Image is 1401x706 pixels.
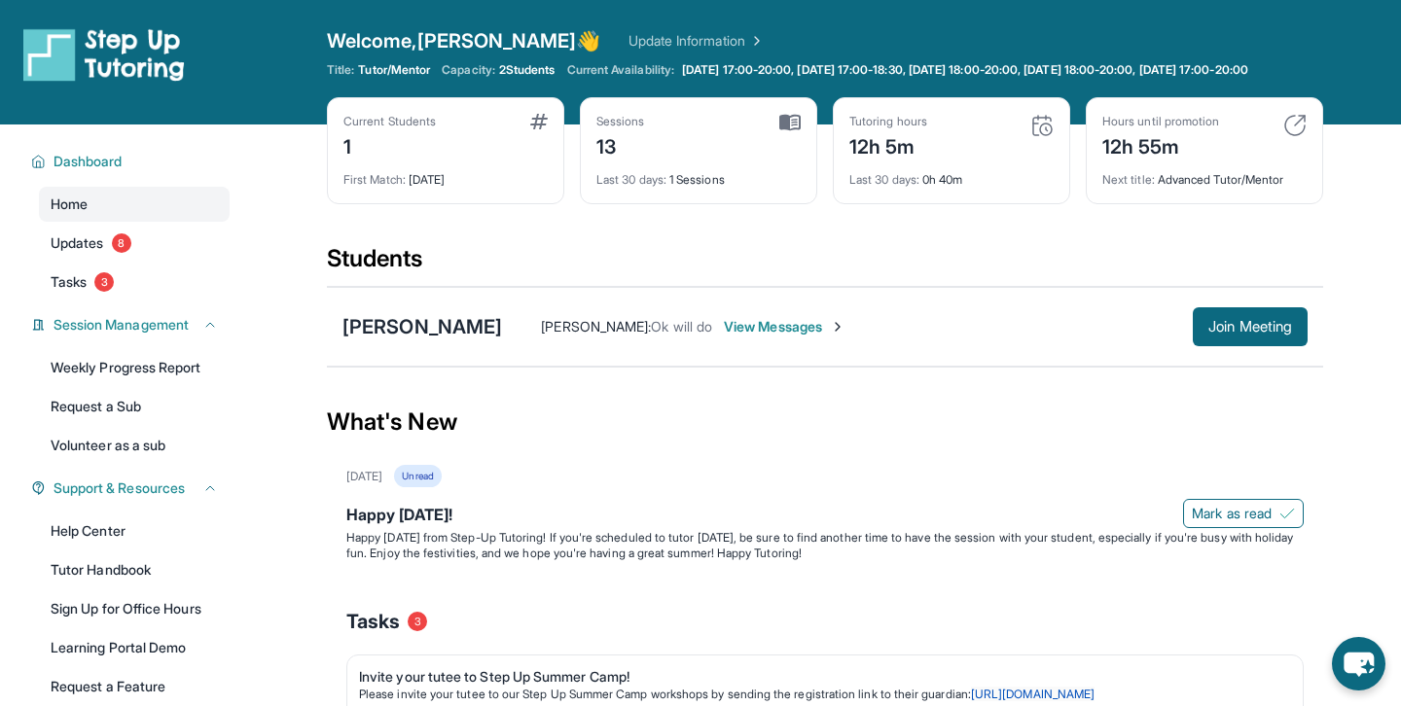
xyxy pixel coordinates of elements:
[46,478,218,498] button: Support & Resources
[46,152,218,171] button: Dashboard
[1183,499,1304,528] button: Mark as read
[596,114,645,129] div: Sessions
[343,114,436,129] div: Current Students
[779,114,801,131] img: card
[343,172,406,187] span: First Match :
[54,478,185,498] span: Support & Resources
[596,160,801,188] div: 1 Sessions
[39,389,230,424] a: Request a Sub
[1192,504,1272,523] span: Mark as read
[596,172,666,187] span: Last 30 days :
[343,129,436,160] div: 1
[359,687,1275,702] p: Please invite your tutee to our Step Up Summer Camp workshops by sending the registration link to...
[971,687,1095,701] a: [URL][DOMAIN_NAME]
[327,379,1323,465] div: What's New
[94,272,114,292] span: 3
[408,612,427,631] span: 3
[541,318,651,335] span: [PERSON_NAME] :
[1030,114,1054,137] img: card
[346,469,382,484] div: [DATE]
[54,152,123,171] span: Dashboard
[394,465,441,487] div: Unread
[567,62,674,78] span: Current Availability:
[39,226,230,261] a: Updates8
[849,172,919,187] span: Last 30 days :
[54,315,189,335] span: Session Management
[327,62,354,78] span: Title:
[39,552,230,587] a: Tutor Handbook
[651,318,712,335] span: Ok will do
[327,243,1323,286] div: Students
[1102,160,1307,188] div: Advanced Tutor/Mentor
[346,608,400,635] span: Tasks
[849,160,1054,188] div: 0h 40m
[39,187,230,222] a: Home
[51,233,104,253] span: Updates
[745,31,765,51] img: Chevron Right
[1332,637,1385,690] button: chat-button
[596,129,645,160] div: 13
[1102,172,1155,187] span: Next title :
[342,313,502,340] div: [PERSON_NAME]
[39,669,230,704] a: Request a Feature
[682,62,1248,78] span: [DATE] 17:00-20:00, [DATE] 17:00-18:30, [DATE] 18:00-20:00, [DATE] 18:00-20:00, [DATE] 17:00-20:00
[39,630,230,665] a: Learning Portal Demo
[51,194,88,214] span: Home
[39,591,230,626] a: Sign Up for Office Hours
[1208,321,1292,333] span: Join Meeting
[39,428,230,463] a: Volunteer as a sub
[1193,307,1308,346] button: Join Meeting
[830,319,845,335] img: Chevron-Right
[530,114,548,129] img: card
[849,129,927,160] div: 12h 5m
[849,114,927,129] div: Tutoring hours
[1283,114,1307,137] img: card
[46,315,218,335] button: Session Management
[1102,114,1219,129] div: Hours until promotion
[346,503,1304,530] div: Happy [DATE]!
[343,160,548,188] div: [DATE]
[346,530,1304,561] p: Happy [DATE] from Step-Up Tutoring! If you're scheduled to tutor [DATE], be sure to find another ...
[51,272,87,292] span: Tasks
[1102,129,1219,160] div: 12h 55m
[724,317,845,336] span: View Messages
[678,62,1252,78] a: [DATE] 17:00-20:00, [DATE] 17:00-18:30, [DATE] 18:00-20:00, [DATE] 18:00-20:00, [DATE] 17:00-20:00
[442,62,495,78] span: Capacity:
[327,27,601,54] span: Welcome, [PERSON_NAME] 👋
[499,62,556,78] span: 2 Students
[629,31,765,51] a: Update Information
[23,27,185,82] img: logo
[112,233,131,253] span: 8
[1279,506,1295,521] img: Mark as read
[39,350,230,385] a: Weekly Progress Report
[358,62,430,78] span: Tutor/Mentor
[39,513,230,548] a: Help Center
[359,667,1275,687] div: Invite your tutee to Step Up Summer Camp!
[39,265,230,300] a: Tasks3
